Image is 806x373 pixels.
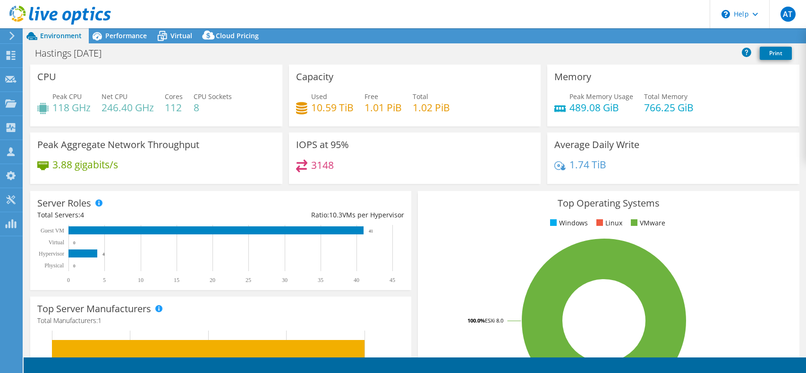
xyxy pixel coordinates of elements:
h3: IOPS at 95% [296,140,349,150]
text: 0 [73,264,76,268]
span: Virtual [170,31,192,40]
h4: 3148 [311,160,334,170]
li: Windows [548,218,588,228]
span: Cores [165,92,183,101]
span: Total [413,92,428,101]
h4: 246.40 GHz [102,102,154,113]
tspan: 100.0% [467,317,485,324]
text: 15 [174,277,179,283]
h3: Capacity [296,72,333,82]
span: Peak Memory Usage [569,92,633,101]
span: Free [365,92,378,101]
h4: 3.88 gigabits/s [52,159,118,170]
h3: Top Operating Systems [425,198,792,208]
text: 5 [103,277,106,283]
text: 20 [210,277,215,283]
a: Print [760,47,792,60]
text: Physical [44,262,64,269]
h4: 118 GHz [52,102,91,113]
h4: 1.01 PiB [365,102,402,113]
h3: CPU [37,72,56,82]
text: 35 [318,277,323,283]
h4: 1.74 TiB [569,159,606,170]
h3: Top Server Manufacturers [37,304,151,314]
div: Ratio: VMs per Hypervisor [221,210,405,220]
span: 10.3 [329,210,342,219]
li: VMware [628,218,665,228]
span: Total Memory [644,92,687,101]
h4: 489.08 GiB [569,102,633,113]
h4: 8 [194,102,232,113]
span: AT [781,7,796,22]
h4: Total Manufacturers: [37,315,404,326]
span: 4 [80,210,84,219]
tspan: ESXi 8.0 [485,317,503,324]
text: 30 [282,277,288,283]
h1: Hastings [DATE] [31,48,116,58]
h4: 10.59 TiB [311,102,354,113]
span: 1 [98,316,102,325]
text: 45 [390,277,395,283]
text: Guest VM [41,227,64,234]
h3: Server Roles [37,198,91,208]
h3: Average Daily Write [554,140,639,150]
span: Cloud Pricing [216,31,259,40]
text: 0 [67,277,70,283]
h3: Memory [554,72,591,82]
text: 0 [73,240,76,245]
svg: \n [721,10,730,18]
span: Peak CPU [52,92,82,101]
h4: 112 [165,102,183,113]
span: Used [311,92,327,101]
li: Linux [594,218,622,228]
span: Net CPU [102,92,127,101]
h4: 1.02 PiB [413,102,450,113]
text: 4 [102,252,105,257]
text: 40 [354,277,359,283]
span: Performance [105,31,147,40]
h4: 766.25 GiB [644,102,694,113]
text: 41 [369,229,373,233]
span: CPU Sockets [194,92,232,101]
text: 10 [138,277,144,283]
h3: Peak Aggregate Network Throughput [37,140,199,150]
text: Hypervisor [39,250,64,257]
text: 25 [246,277,251,283]
span: Environment [40,31,82,40]
div: Total Servers: [37,210,221,220]
text: Virtual [49,239,65,246]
